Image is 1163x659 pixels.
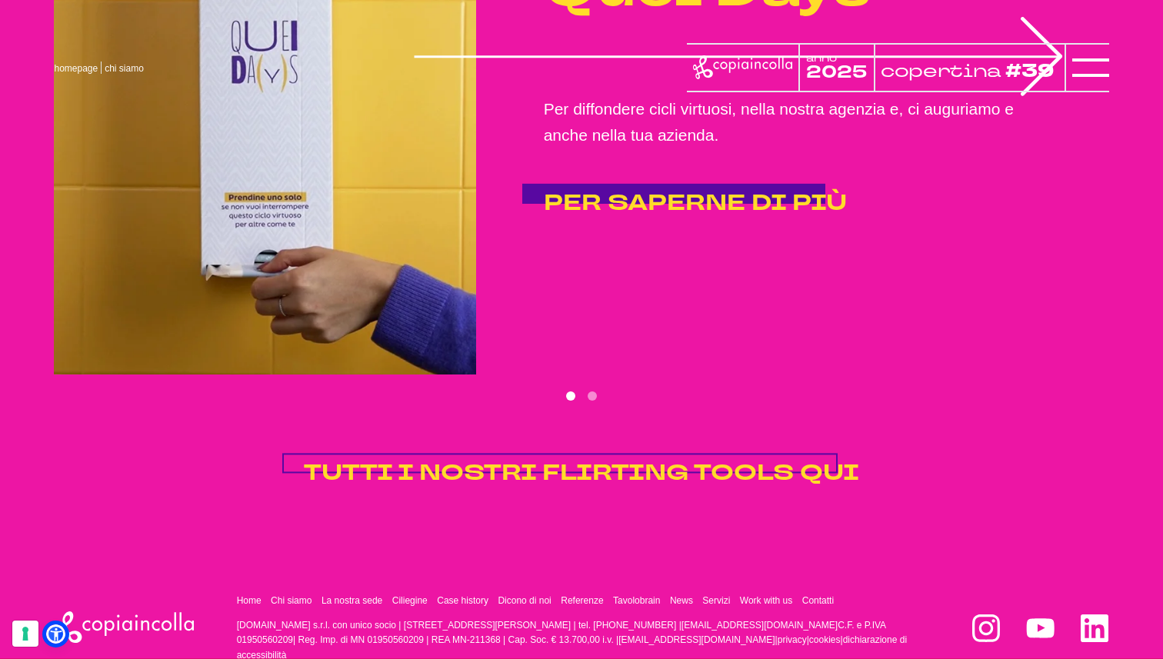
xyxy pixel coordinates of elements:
[778,634,807,645] a: privacy
[82,91,118,101] div: Dominio
[740,595,792,606] a: Work with us
[1008,58,1058,85] tspan: #39
[670,595,693,606] a: News
[46,624,65,644] a: Open Accessibility Menu
[681,620,838,631] a: [EMAIL_ADDRESS][DOMAIN_NAME]
[566,391,575,401] button: Go to slide 1
[25,40,37,52] img: website_grey.svg
[54,63,98,74] a: homepage
[12,621,38,647] button: Le tue preferenze relative al consenso per le tecnologie di tracciamento
[702,595,730,606] a: Servizi
[54,387,1108,407] ul: Select a slide to show
[40,40,220,52] div: [PERSON_NAME]: [DOMAIN_NAME]
[881,58,1004,82] tspan: copertina
[588,391,597,401] button: Go to slide 2
[544,96,1085,148] p: Per diffondere cicli virtuosi, nella nostra agenzia e, ci auguriamo e anche nella tua azienda.
[271,595,312,606] a: Chi siamo
[613,595,660,606] a: Tavolobrain
[65,89,77,102] img: tab_domain_overview_orange.svg
[561,595,603,606] a: Referenze
[806,61,867,84] tspan: 2025
[159,89,172,102] img: tab_keywords_by_traffic_grey.svg
[105,63,144,74] span: chi siamo
[304,458,859,488] span: TUTTI I NOSTRI FLIRTING TOOLS QUI
[806,52,837,65] tspan: anno
[544,188,847,218] span: PER SAPERNE DI PIÙ
[176,91,250,101] div: Keyword (traffico)
[544,191,847,216] a: PER SAPERNE DI PIÙ
[304,461,859,485] a: TUTTI I NOSTRI FLIRTING TOOLS QUI
[392,595,428,606] a: Ciliegine
[43,25,75,37] div: v 4.0.25
[802,595,834,606] a: Contatti
[618,634,775,645] a: [EMAIL_ADDRESS][DOMAIN_NAME]
[322,595,382,606] a: La nostra sede
[437,595,488,606] a: Case history
[237,595,262,606] a: Home
[809,634,841,645] a: cookies
[498,595,551,606] a: Dicono di noi
[25,25,37,37] img: logo_orange.svg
